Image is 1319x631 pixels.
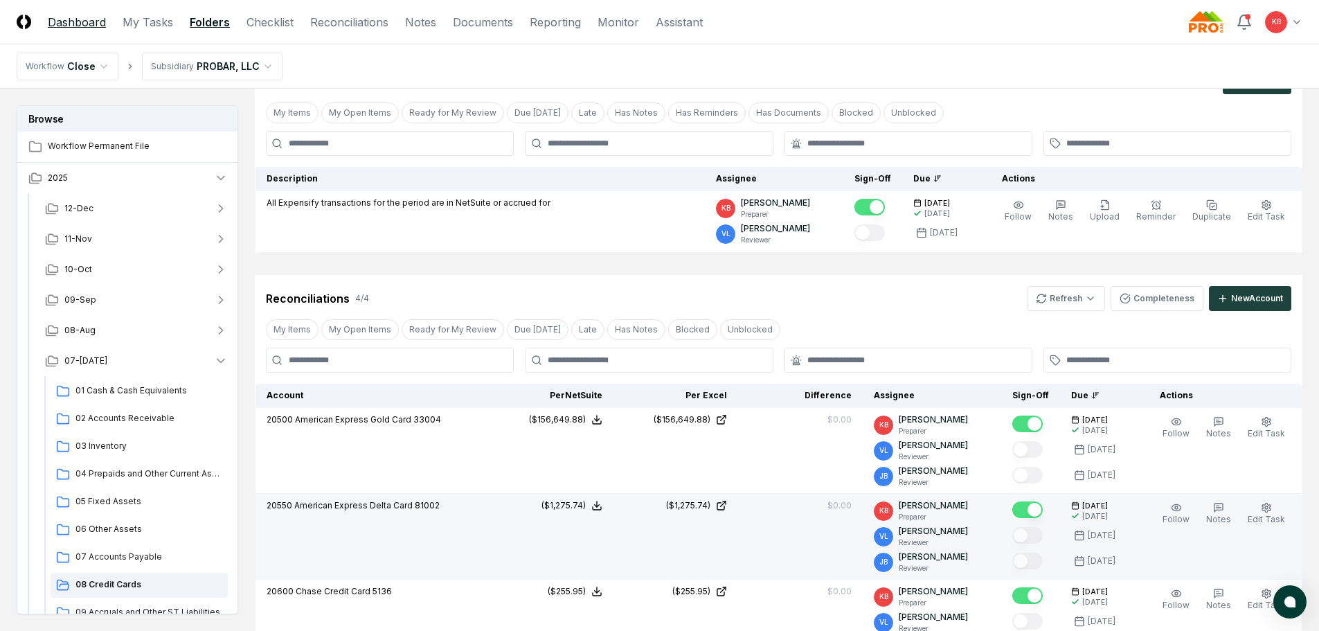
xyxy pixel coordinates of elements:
[879,557,888,567] span: JB
[405,14,436,30] a: Notes
[34,346,239,376] button: 07-[DATE]
[741,197,810,209] p: [PERSON_NAME]
[1149,389,1291,402] div: Actions
[1088,555,1115,567] div: [DATE]
[123,14,173,30] a: My Tasks
[899,439,968,452] p: [PERSON_NAME]
[1248,600,1285,610] span: Edit Task
[899,598,968,608] p: Preparer
[1087,197,1122,226] button: Upload
[1133,197,1178,226] button: Reminder
[598,14,639,30] a: Monitor
[827,585,852,598] div: $0.00
[1088,615,1115,628] div: [DATE]
[51,434,228,459] a: 03 Inventory
[75,578,222,591] span: 08 Credit Cards
[34,224,239,254] button: 11-Nov
[1245,414,1288,443] button: Edit Task
[607,103,665,123] button: Has Notes
[34,254,239,285] button: 10-Oct
[51,490,228,515] a: 05 Fixed Assets
[548,585,602,598] button: ($255.95)
[75,523,222,535] span: 06 Other Assets
[1027,286,1105,311] button: Refresh
[1002,197,1034,226] button: Follow
[1012,441,1043,458] button: Mark complete
[64,233,92,245] span: 11-Nov
[748,103,829,123] button: Has Documents
[1082,597,1108,607] div: [DATE]
[1203,499,1234,528] button: Notes
[48,14,106,30] a: Dashboard
[267,414,293,425] span: 20500
[64,202,93,215] span: 12-Dec
[75,412,222,425] span: 02 Accounts Receivable
[879,592,888,602] span: KB
[1192,211,1231,222] span: Duplicate
[151,60,194,73] div: Subsidiary
[1248,428,1285,438] span: Edit Task
[75,440,222,452] span: 03 Inventory
[1248,211,1285,222] span: Edit Task
[453,14,513,30] a: Documents
[720,319,780,340] button: Unblocked
[607,319,665,340] button: Has Notes
[1082,511,1108,522] div: [DATE]
[1012,587,1043,604] button: Mark complete
[266,290,350,307] div: Reconciliations
[1012,416,1043,432] button: Mark complete
[34,193,239,224] button: 12-Dec
[267,389,478,402] div: Account
[321,319,399,340] button: My Open Items
[17,132,239,162] a: Workflow Permanent File
[1160,585,1192,614] button: Follow
[1012,613,1043,630] button: Mark complete
[854,224,885,241] button: Mark complete
[266,319,318,340] button: My Items
[1163,600,1190,610] span: Follow
[899,525,968,537] p: [PERSON_NAME]
[883,103,944,123] button: Unblocked
[246,14,294,30] a: Checklist
[267,197,550,209] p: All Expensify transactions for the period are in NetSuite or accrued for
[656,14,703,30] a: Assistant
[899,477,968,488] p: Reviewer
[295,414,441,425] span: American Express Gold Card 33004
[51,573,228,598] a: 08 Credit Cards
[1190,197,1234,226] button: Duplicate
[899,512,968,522] p: Preparer
[625,499,727,512] a: ($1,275.74)
[64,294,96,306] span: 09-Sep
[51,545,228,570] a: 07 Accounts Payable
[402,319,504,340] button: Ready for My Review
[705,167,843,191] th: Assignee
[666,499,710,512] div: ($1,275.74)
[255,167,706,191] th: Description
[924,208,950,219] div: [DATE]
[1160,499,1192,528] button: Follow
[899,585,968,598] p: [PERSON_NAME]
[1088,469,1115,481] div: [DATE]
[267,586,294,596] span: 20600
[863,384,1001,408] th: Assignee
[879,617,888,628] span: VL
[899,611,968,623] p: [PERSON_NAME]
[64,324,96,337] span: 08-Aug
[1203,414,1234,443] button: Notes
[879,420,888,430] span: KB
[741,222,810,235] p: [PERSON_NAME]
[26,60,64,73] div: Workflow
[530,14,581,30] a: Reporting
[529,414,602,426] button: ($156,649.88)
[741,235,810,245] p: Reviewer
[1248,514,1285,524] span: Edit Task
[1160,414,1192,443] button: Follow
[1001,384,1060,408] th: Sign-Off
[34,285,239,315] button: 09-Sep
[991,172,1291,185] div: Actions
[75,384,222,397] span: 01 Cash & Cash Equivalents
[17,15,31,29] img: Logo
[1203,585,1234,614] button: Notes
[668,103,746,123] button: Has Reminders
[64,263,92,276] span: 10-Oct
